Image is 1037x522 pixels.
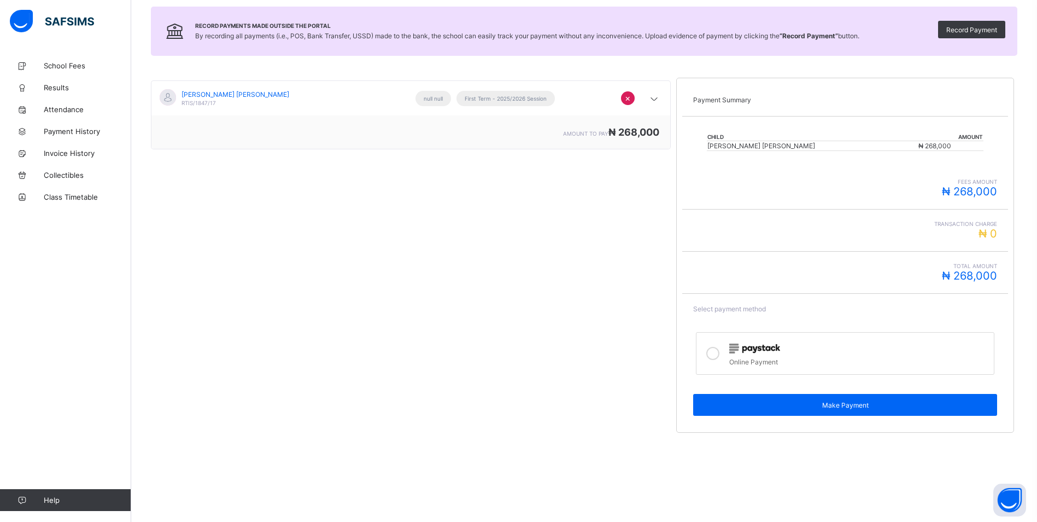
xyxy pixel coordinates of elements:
[44,61,131,70] span: School Fees
[693,96,997,104] p: Payment Summary
[195,22,859,29] span: Record Payments Made Outside the Portal
[151,80,671,149] div: [object Object]
[44,83,131,92] span: Results
[181,90,289,98] span: [PERSON_NAME] [PERSON_NAME]
[647,94,660,105] i: arrow
[10,10,94,33] img: safsims
[701,401,989,409] span: Make Payment
[44,105,131,114] span: Attendance
[918,142,951,150] span: ₦ 268,000
[942,269,997,282] span: ₦ 268,000
[693,178,997,185] span: fees amount
[729,344,780,353] img: paystack.0b99254114f7d5403c0525f3550acd03.svg
[44,127,131,136] span: Payment History
[44,149,131,158] span: Invoice History
[993,484,1026,517] button: Open asap
[693,263,997,269] span: Total Amount
[707,133,918,141] th: Child
[946,26,997,34] span: Record Payment
[942,185,997,198] span: ₦ 268,000
[44,193,131,201] span: Class Timetable
[608,126,659,138] span: ₦ 268,000
[44,171,131,179] span: Collectibles
[693,221,997,227] span: Transaction charge
[729,355,988,366] div: Online Payment
[625,92,631,103] span: ×
[424,95,443,102] span: null null
[693,305,766,313] span: Select payment method
[979,227,997,240] span: ₦ 0
[780,32,838,40] b: “Record Payment”
[195,32,859,40] span: By recording all payments (i.e., POS, Bank Transfer, USSD) made to the bank, the school can easil...
[918,133,983,141] th: Amount
[465,95,547,102] span: First Term - 2025/2026 Session
[181,100,216,106] span: RTIS/1847/17
[44,496,131,504] span: Help
[707,141,918,151] td: [PERSON_NAME] [PERSON_NAME]
[563,130,608,137] span: amount to pay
